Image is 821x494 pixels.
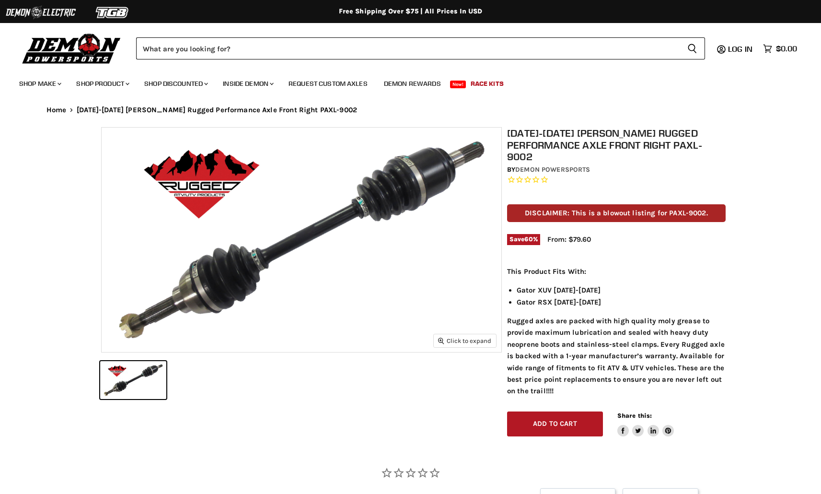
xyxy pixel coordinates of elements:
[507,266,726,397] div: Rugged axles are packed with high quality moly grease to provide maximum lubrication and sealed w...
[776,44,797,53] span: $0.00
[507,234,540,245] span: Save %
[507,266,726,277] p: This Product Fits With:
[507,412,603,437] button: Add to cart
[77,3,149,22] img: TGB Logo 2
[617,412,652,419] span: Share this:
[100,361,166,399] button: 2011-2022 John Deere Rugged Performance Axle Front Right PAXL-9002 thumbnail
[728,44,752,54] span: Log in
[216,74,279,94] a: Inside Demon
[69,74,135,94] a: Shop Product
[12,70,795,94] ul: Main menu
[507,175,726,185] span: Rated 0.0 out of 5 stars 0 reviews
[102,128,501,353] img: 2011-2022 John Deere Rugged Performance Axle Front Right PAXL-9002
[515,165,590,174] a: Demon Powersports
[547,235,591,244] span: From: $79.60
[507,204,726,222] p: DISCLAIMER: This is a blowout listing for PAXL-9002.
[5,3,77,22] img: Demon Electric Logo 2
[507,127,726,163] h1: [DATE]-[DATE] [PERSON_NAME] Rugged Performance Axle Front Right PAXL-9002
[680,37,705,59] button: Search
[12,74,67,94] a: Shop Make
[507,165,726,175] div: by
[533,420,577,428] span: Add to cart
[27,7,794,16] div: Free Shipping Over $75 | All Prices In USD
[46,106,67,114] a: Home
[19,31,124,65] img: Demon Powersports
[450,81,466,88] span: New!
[517,296,726,308] li: Gator RSX [DATE]-[DATE]
[724,45,758,53] a: Log in
[377,74,448,94] a: Demon Rewards
[281,74,375,94] a: Request Custom Axles
[434,334,496,347] button: Click to expand
[617,412,674,437] aside: Share this:
[438,337,491,344] span: Click to expand
[463,74,511,94] a: Race Kits
[524,235,532,243] span: 60
[517,284,726,296] li: Gator XUV [DATE]-[DATE]
[758,42,802,56] a: $0.00
[77,106,357,114] span: [DATE]-[DATE] [PERSON_NAME] Rugged Performance Axle Front Right PAXL-9002
[137,74,214,94] a: Shop Discounted
[136,37,680,59] input: Search
[27,106,794,114] nav: Breadcrumbs
[136,37,705,59] form: Product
